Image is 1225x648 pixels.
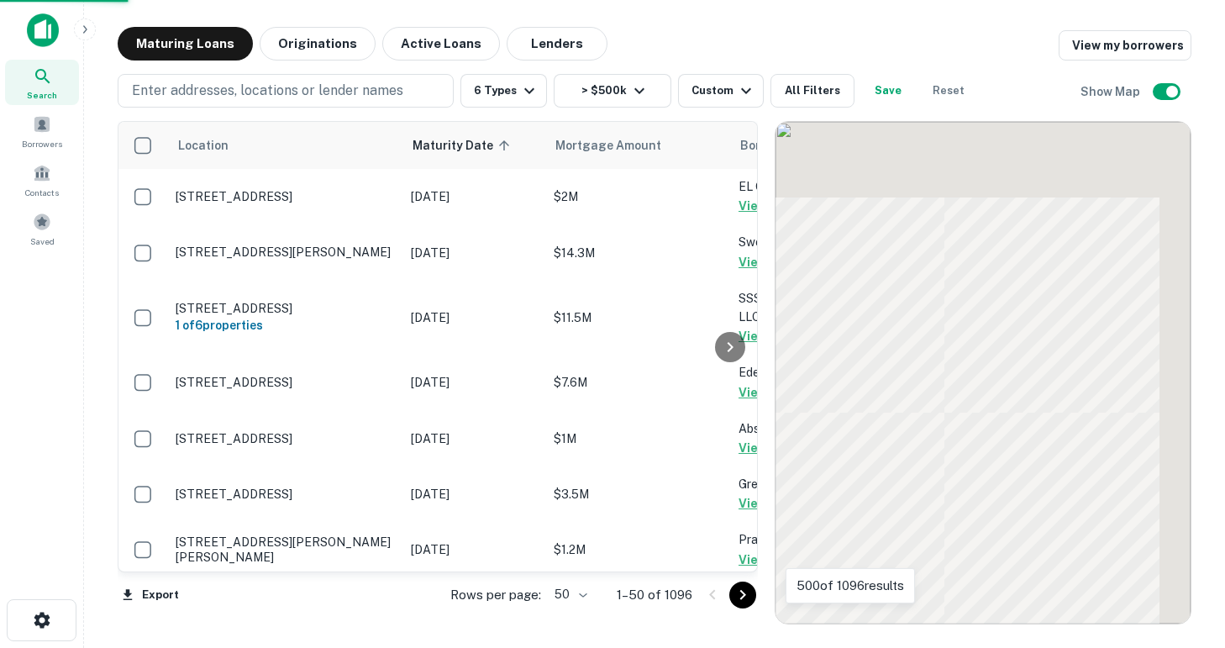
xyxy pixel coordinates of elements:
[922,74,975,108] button: Reset
[554,308,722,327] p: $11.5M
[176,245,394,260] p: [STREET_ADDRESS][PERSON_NAME]
[411,187,537,206] p: [DATE]
[176,535,394,565] p: [STREET_ADDRESS][PERSON_NAME][PERSON_NAME]
[507,27,607,61] button: Lenders
[555,135,683,155] span: Mortgage Amount
[176,487,394,502] p: [STREET_ADDRESS]
[132,81,403,101] p: Enter addresses, locations or lender names
[5,60,79,105] a: Search
[411,485,537,503] p: [DATE]
[167,122,402,169] th: Location
[691,81,756,101] div: Custom
[554,74,671,108] button: > $500k
[176,431,394,446] p: [STREET_ADDRESS]
[411,373,537,392] p: [DATE]
[5,206,79,251] a: Saved
[770,74,854,108] button: All Filters
[27,13,59,47] img: capitalize-icon.png
[450,585,541,605] p: Rows per page:
[554,373,722,392] p: $7.6M
[617,585,692,605] p: 1–50 of 1096
[260,27,376,61] button: Originations
[554,540,722,559] p: $1.2M
[5,157,79,203] a: Contacts
[30,234,55,248] span: Saved
[411,308,537,327] p: [DATE]
[5,108,79,154] a: Borrowers
[176,375,394,390] p: [STREET_ADDRESS]
[413,135,515,155] span: Maturity Date
[554,485,722,503] p: $3.5M
[411,244,537,262] p: [DATE]
[176,189,394,204] p: [STREET_ADDRESS]
[729,582,756,608] button: Go to next page
[1141,514,1225,594] iframe: Chat Widget
[176,316,394,335] h6: 1 of 6 properties
[861,74,915,108] button: Save your search to get updates of matches that match your search criteria.
[545,122,730,169] th: Mortgage Amount
[118,27,253,61] button: Maturing Loans
[554,244,722,262] p: $14.3M
[548,582,590,607] div: 50
[118,74,454,108] button: Enter addresses, locations or lender names
[22,137,62,150] span: Borrowers
[25,186,59,199] span: Contacts
[411,429,537,448] p: [DATE]
[797,576,904,596] p: 500 of 1096 results
[177,135,229,155] span: Location
[775,122,1191,624] div: 0
[118,582,183,608] button: Export
[460,74,547,108] button: 6 Types
[402,122,545,169] th: Maturity Date
[382,27,500,61] button: Active Loans
[411,540,537,559] p: [DATE]
[678,74,764,108] button: Custom
[176,301,394,316] p: [STREET_ADDRESS]
[27,88,57,102] span: Search
[554,429,722,448] p: $1M
[1080,82,1143,101] h6: Show Map
[554,187,722,206] p: $2M
[1059,30,1191,61] a: View my borrowers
